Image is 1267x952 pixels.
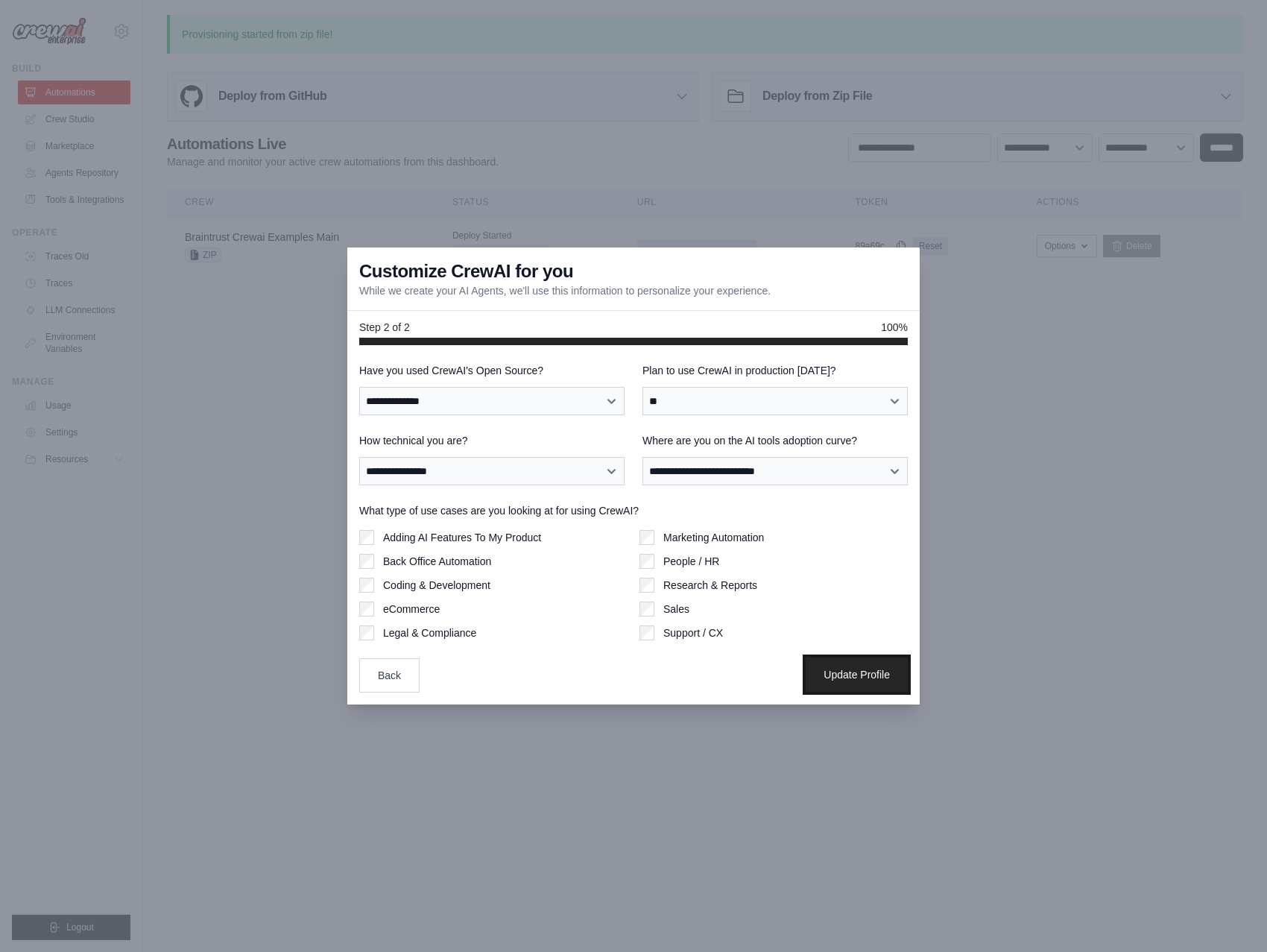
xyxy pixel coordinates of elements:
[383,602,440,617] label: eCommerce
[663,602,689,617] label: Sales
[359,433,625,448] label: How technical you are?
[359,363,625,378] label: Have you used CrewAI's Open Source?
[642,363,908,378] label: Plan to use CrewAI in production [DATE]?
[359,320,410,335] span: Step 2 of 2
[663,578,757,593] label: Research & Reports
[359,259,573,283] h3: Customize CrewAI for you
[663,554,719,569] label: People / HR
[663,530,764,545] label: Marketing Automation
[359,503,908,518] label: What type of use cases are you looking at for using CrewAI?
[383,554,491,569] label: Back Office Automation
[806,658,908,692] button: Update Profile
[383,530,541,545] label: Adding AI Features To My Product
[359,658,420,693] button: Back
[383,625,476,640] label: Legal & Compliance
[383,578,490,593] label: Coding & Development
[359,283,771,298] p: While we create your AI Agents, we'll use this information to personalize your experience.
[881,320,908,335] span: 100%
[642,433,908,448] label: Where are you on the AI tools adoption curve?
[663,625,723,640] label: Support / CX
